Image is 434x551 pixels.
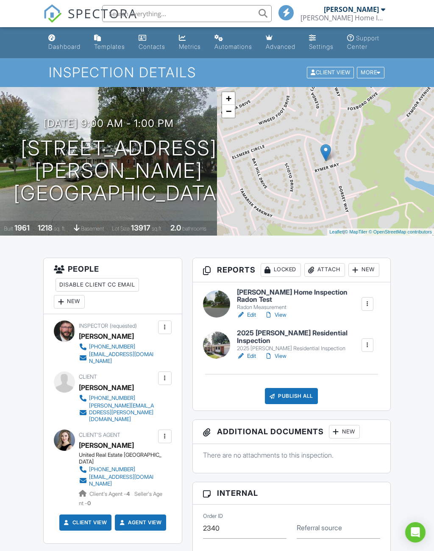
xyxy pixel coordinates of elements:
[369,229,432,234] a: © OpenStreetMap contributors
[262,31,299,55] a: Advanced
[405,522,426,543] div: Open Intercom Messenger
[203,512,223,520] label: Order ID
[102,5,272,22] input: Search everything...
[43,11,137,29] a: SPECTORA
[182,225,206,232] span: bathrooms
[297,523,342,532] label: Referral source
[139,43,165,50] div: Contacts
[309,43,334,50] div: Settings
[89,491,131,497] span: Client's Agent -
[193,482,390,504] h3: Internal
[89,402,156,423] div: [PERSON_NAME][EMAIL_ADDRESS][PERSON_NAME][DOMAIN_NAME]
[329,425,360,439] div: New
[222,92,235,105] a: Zoom in
[307,67,354,79] div: Client View
[237,345,361,352] div: 2025 [PERSON_NAME] Residential Inspection
[261,263,301,277] div: Locked
[79,439,134,452] a: [PERSON_NAME]
[237,304,361,311] div: Radon Measurement
[89,466,135,473] div: [PHONE_NUMBER]
[94,43,125,50] div: Templates
[79,351,156,365] a: [EMAIL_ADDRESS][DOMAIN_NAME]
[38,223,53,232] div: 1218
[237,289,361,311] a: [PERSON_NAME] Home Inspection Radon Test Radon Measurement
[193,420,390,444] h3: Additional Documents
[54,295,85,309] div: New
[79,374,97,380] span: Client
[44,118,174,129] h3: [DATE] 9:00 am - 1:00 pm
[179,43,201,50] div: Metrics
[68,4,137,22] span: SPECTORA
[81,225,104,232] span: basement
[4,225,13,232] span: Built
[89,395,135,402] div: [PHONE_NUMBER]
[89,474,156,487] div: [EMAIL_ADDRESS][DOMAIN_NAME]
[79,432,120,438] span: Client's Agent
[345,229,367,234] a: © MapTiler
[152,225,162,232] span: sq.ft.
[89,351,156,365] div: [EMAIL_ADDRESS][DOMAIN_NAME]
[79,343,156,351] a: [PHONE_NUMBER]
[91,31,128,55] a: Templates
[131,223,150,232] div: 13917
[300,14,385,22] div: Brooks Home Inspection LLC
[237,311,256,319] a: Edit
[79,474,156,487] a: [EMAIL_ADDRESS][DOMAIN_NAME]
[324,5,379,14] div: [PERSON_NAME]
[266,43,295,50] div: Advanced
[193,258,390,282] h3: Reports
[126,491,130,497] strong: 4
[237,329,361,352] a: 2025 [PERSON_NAME] Residential Inspection 2025 [PERSON_NAME] Residential Inspection
[14,223,30,232] div: 1961
[222,105,235,118] a: Zoom out
[327,228,434,236] div: |
[62,518,107,527] a: Client View
[45,31,84,55] a: Dashboard
[89,343,135,350] div: [PHONE_NUMBER]
[306,31,337,55] a: Settings
[306,69,356,75] a: Client View
[48,43,81,50] div: Dashboard
[87,500,91,506] strong: 0
[264,311,287,319] a: View
[175,31,204,55] a: Metrics
[237,352,256,360] a: Edit
[56,278,139,292] div: Disable Client CC Email
[79,381,134,394] div: [PERSON_NAME]
[14,137,224,204] h1: [STREET_ADDRESS][PERSON_NAME] [GEOGRAPHIC_DATA]
[79,330,134,343] div: [PERSON_NAME]
[344,31,389,55] a: Support Center
[265,388,318,404] div: Publish All
[170,223,181,232] div: 2.0
[135,31,169,55] a: Contacts
[54,225,66,232] span: sq. ft.
[348,263,379,277] div: New
[329,229,343,234] a: Leaflet
[79,323,108,329] span: Inspector
[237,329,361,344] h6: 2025 [PERSON_NAME] Residential Inspection
[203,450,380,460] p: There are no attachments to this inspection.
[110,323,137,329] span: (requested)
[211,31,256,55] a: Automations (Basic)
[112,225,130,232] span: Lot Size
[304,263,345,277] div: Attach
[118,518,161,527] a: Agent View
[43,4,62,23] img: The Best Home Inspection Software - Spectora
[49,65,385,80] h1: Inspection Details
[214,43,252,50] div: Automations
[79,402,156,423] a: [PERSON_NAME][EMAIL_ADDRESS][PERSON_NAME][DOMAIN_NAME]
[79,452,162,465] div: United Real Estate [GEOGRAPHIC_DATA]
[79,465,156,474] a: [PHONE_NUMBER]
[264,352,287,360] a: View
[79,394,156,402] a: [PHONE_NUMBER]
[347,34,379,50] div: Support Center
[357,67,384,79] div: More
[237,289,361,304] h6: [PERSON_NAME] Home Inspection Radon Test
[44,258,181,314] h3: People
